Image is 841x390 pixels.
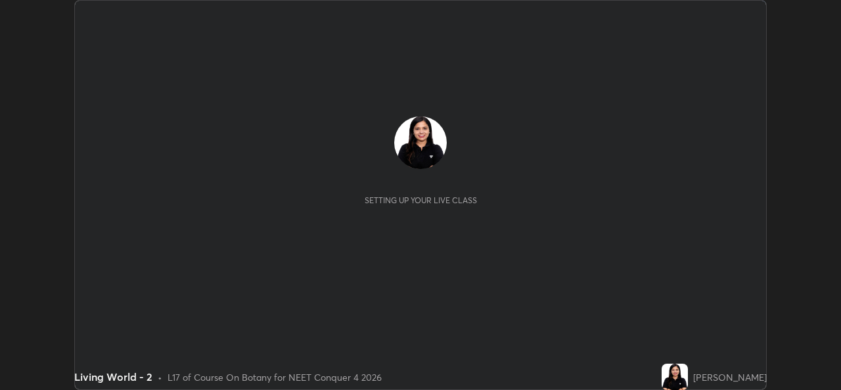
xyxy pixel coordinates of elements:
div: Living World - 2 [74,369,152,385]
img: 1dc9cb3aa39e4b04a647b8f00043674d.jpg [662,364,688,390]
div: Setting up your live class [365,195,477,205]
div: L17 of Course On Botany for NEET Conquer 4 2026 [168,370,382,384]
div: [PERSON_NAME] [693,370,767,384]
img: 1dc9cb3aa39e4b04a647b8f00043674d.jpg [394,116,447,169]
div: • [158,370,162,384]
